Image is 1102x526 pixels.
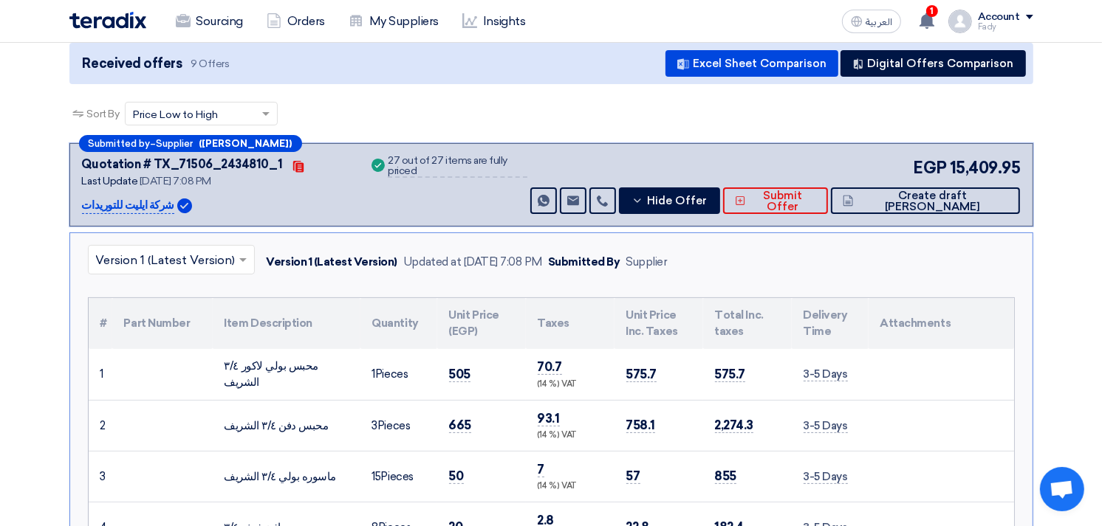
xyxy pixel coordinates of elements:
[538,411,560,426] span: 93.1
[89,400,112,451] td: 2
[388,156,527,178] div: 27 out of 27 items are fully priced
[140,175,211,187] span: [DATE] 7:08 PM
[526,298,615,349] th: Taxes
[255,5,337,38] a: Orders
[626,254,667,271] div: Supplier
[83,54,182,74] span: Received offers
[1040,467,1084,511] div: Open chat
[372,419,378,432] span: 3
[360,298,437,349] th: Quantity
[89,139,151,148] span: Submitted by
[538,429,603,442] div: (14 %) VAT
[69,12,146,29] img: Teradix logo
[213,298,360,349] th: Item Description
[360,400,437,451] td: Pieces
[804,419,848,433] span: 3-5 Days
[267,254,398,271] div: Version 1 (Latest Version)
[538,462,545,477] span: 7
[950,156,1021,180] span: 15,409.95
[841,50,1026,77] button: Digital Offers Comparison
[626,418,656,433] span: 758.1
[978,23,1033,31] div: Fady
[538,378,603,391] div: (14 %) VAT
[337,5,451,38] a: My Suppliers
[449,468,464,484] span: 50
[538,480,603,493] div: (14 %) VAT
[449,367,471,382] span: 505
[225,358,349,391] div: محبس بولي لاكور ٣/٤ الشريف
[665,50,838,77] button: Excel Sheet Comparison
[804,367,848,381] span: 3-5 Days
[978,11,1020,24] div: Account
[449,418,472,433] span: 665
[548,254,620,271] div: Submitted By
[723,187,828,214] button: Submit Offer
[225,418,349,435] div: محبس دفن ٣/٤ الشريف
[869,298,1014,349] th: Attachments
[112,298,213,349] th: Part Number
[79,135,302,152] div: –
[858,190,1009,212] span: Create draft [PERSON_NAME]
[615,298,703,349] th: Unit Price Inc. Taxes
[89,298,112,349] th: #
[647,195,707,207] span: Hide Offer
[619,187,720,214] button: Hide Offer
[199,139,292,148] b: ([PERSON_NAME])
[842,10,901,33] button: العربية
[866,17,892,27] span: العربية
[715,367,746,382] span: 575.7
[792,298,869,349] th: Delivery Time
[360,451,437,502] td: Pieces
[89,451,112,502] td: 3
[715,468,737,484] span: 855
[926,5,938,17] span: 1
[82,156,283,173] div: Quotation # TX_71506_2434810_1
[133,107,218,122] span: Price Low to High
[626,367,657,382] span: 575.7
[157,139,194,148] span: Supplier
[225,468,349,485] div: ماسوره بولي ٣/٤ الشريف
[626,468,640,484] span: 57
[177,198,192,213] img: Verified Account
[831,187,1020,214] button: Create draft [PERSON_NAME]
[703,298,792,349] th: Total Inc. taxes
[87,106,120,122] span: Sort By
[804,470,848,484] span: 3-5 Days
[191,57,229,71] span: 9 Offers
[372,470,381,483] span: 15
[750,190,816,212] span: Submit Offer
[715,418,754,433] span: 2,274.3
[164,5,255,38] a: Sourcing
[82,197,174,215] p: شركة ايليت للتوريدات
[360,349,437,401] td: Pieces
[437,298,526,349] th: Unit Price (EGP)
[451,5,537,38] a: Insights
[403,254,542,271] div: Updated at [DATE] 7:08 PM
[89,349,112,401] td: 1
[948,10,972,33] img: profile_test.png
[372,367,376,381] span: 1
[913,156,947,180] span: EGP
[538,359,562,375] span: 70.7
[82,175,138,187] span: Last Update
